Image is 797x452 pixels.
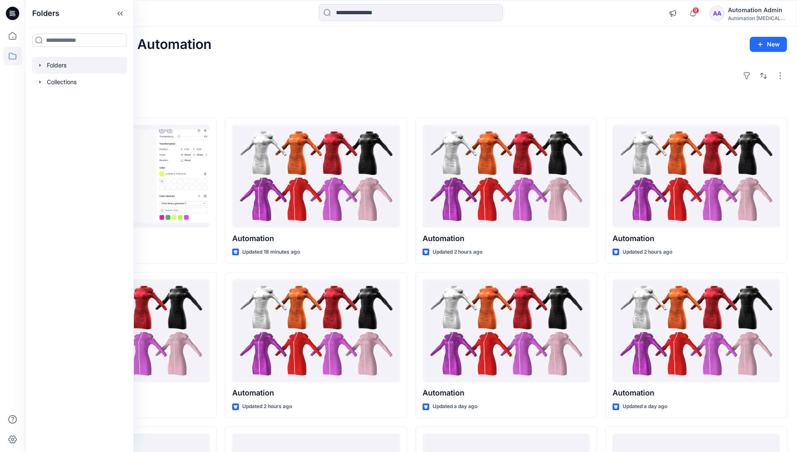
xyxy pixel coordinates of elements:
button: New [750,37,787,52]
p: Automation [423,233,590,244]
a: Automation [232,125,400,228]
p: Automation [232,387,400,399]
a: Automation [612,279,780,383]
span: 9 [692,7,699,14]
p: Updated 18 minutes ago [242,248,300,257]
h4: Styles [35,99,787,109]
a: Automation [612,125,780,228]
p: Updated 2 hours ago [242,402,292,411]
div: AA [710,6,725,21]
p: Updated 2 hours ago [433,248,482,257]
p: Automation [232,233,400,244]
a: Automation [423,279,590,383]
a: Automation [423,125,590,228]
p: Updated a day ago [623,402,667,411]
p: Automation [612,233,780,244]
a: Automation [232,279,400,383]
div: Automation Admin [728,5,787,15]
p: Updated a day ago [433,402,477,411]
p: Updated 2 hours ago [623,248,672,257]
p: Automation [612,387,780,399]
p: Automation [423,387,590,399]
div: Automation [MEDICAL_DATA]... [728,15,787,21]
